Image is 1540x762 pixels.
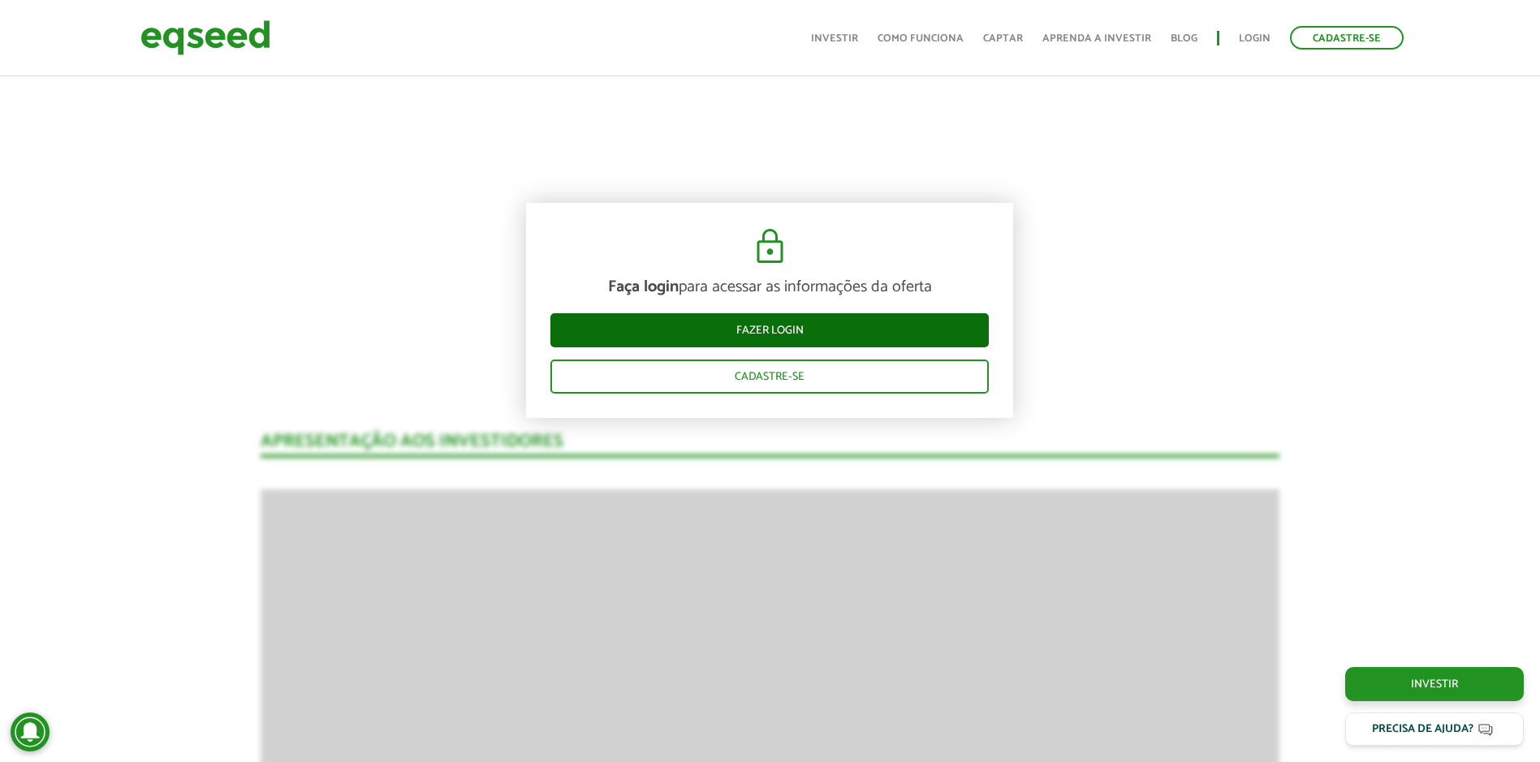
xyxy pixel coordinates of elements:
a: Captar [983,33,1023,44]
a: Login [1239,33,1270,44]
a: Cadastre-se [550,359,989,394]
strong: Faça login [608,273,679,300]
img: EqSeed [140,16,270,59]
a: Investir [811,33,858,44]
a: Fazer login [550,313,989,347]
a: Investir [1345,667,1524,701]
a: Como funciona [878,33,964,44]
img: cadeado.svg [750,227,790,266]
p: para acessar as informações da oferta [550,278,989,297]
a: Cadastre-se [1290,26,1404,50]
a: Aprenda a investir [1042,33,1151,44]
a: Blog [1171,33,1197,44]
